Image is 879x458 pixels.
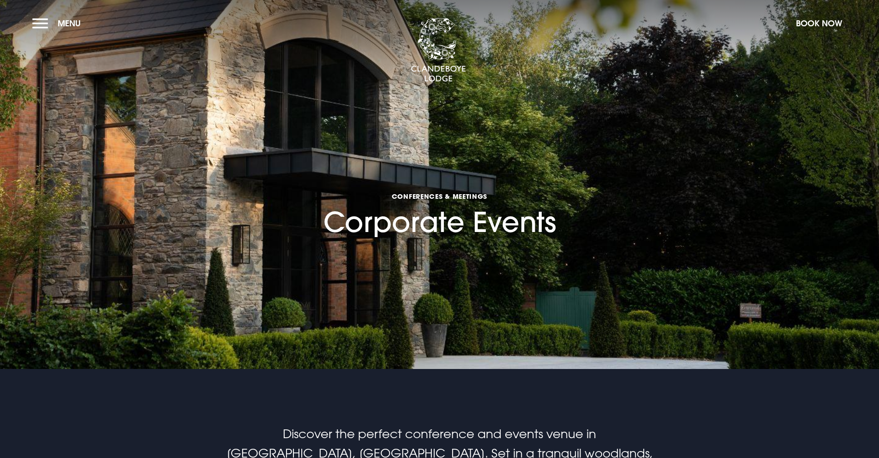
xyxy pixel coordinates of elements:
span: Conferences & Meetings [323,192,556,201]
button: Book Now [791,13,847,33]
h1: Corporate Events [323,135,556,238]
button: Menu [32,13,85,33]
img: Clandeboye Lodge [411,18,466,83]
span: Menu [58,18,81,29]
